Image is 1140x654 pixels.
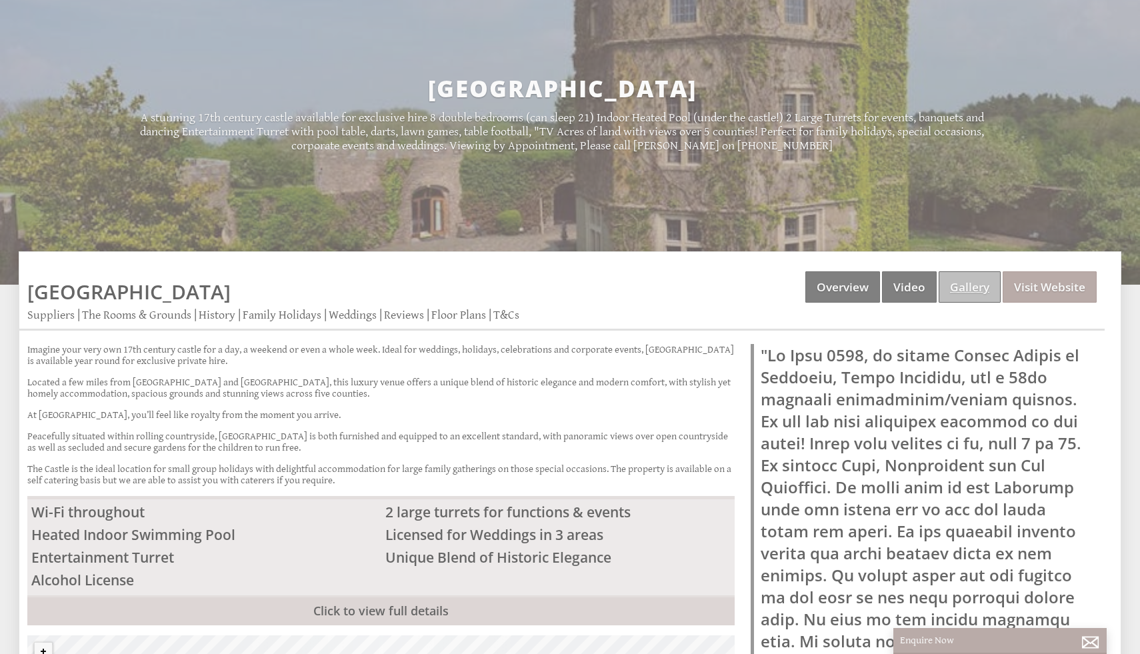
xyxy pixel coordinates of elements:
li: Unique Blend of Historic Elegance [381,546,735,569]
li: Licensed for Weddings in 3 areas [381,523,735,546]
a: The Rooms & Grounds [82,308,191,322]
a: Weddings [329,308,377,322]
p: Peacefully situated within rolling countryside, [GEOGRAPHIC_DATA] is both furnished and equipped ... [27,431,735,453]
a: Overview [805,271,880,303]
p: Enquire Now [900,635,1100,646]
a: Reviews [384,308,424,322]
a: Video [882,271,937,303]
a: Gallery [939,271,1001,303]
li: Alcohol License [27,569,381,591]
a: T&Cs [493,308,519,322]
p: The Castle is the ideal location for small group holidays with delightful accommodation for large... [27,463,735,486]
a: [GEOGRAPHIC_DATA] [27,278,231,305]
li: Entertainment Turret [27,546,381,569]
p: Imagine your very own 17th century castle for a day, a weekend or even a whole week. Ideal for we... [27,344,735,367]
li: Heated Indoor Swimming Pool [27,523,381,546]
a: Family Holidays [243,308,321,322]
a: Suppliers [27,308,75,322]
a: History [199,308,235,322]
a: Visit Website [1003,271,1097,303]
p: At [GEOGRAPHIC_DATA], you’ll feel like royalty from the moment you arrive. [27,409,735,421]
p: Located a few miles from [GEOGRAPHIC_DATA] and [GEOGRAPHIC_DATA], this luxury venue offers a uniq... [27,377,735,399]
h2: [GEOGRAPHIC_DATA] [127,73,997,104]
a: Click to view full details [27,595,735,625]
a: Floor Plans [431,308,486,322]
p: A stunning 17th century castle available for exclusive hire 8 double bedrooms (can sleep 21) Indo... [127,111,997,153]
li: 2 large turrets for functions & events [381,501,735,523]
li: Wi-Fi throughout [27,501,381,523]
